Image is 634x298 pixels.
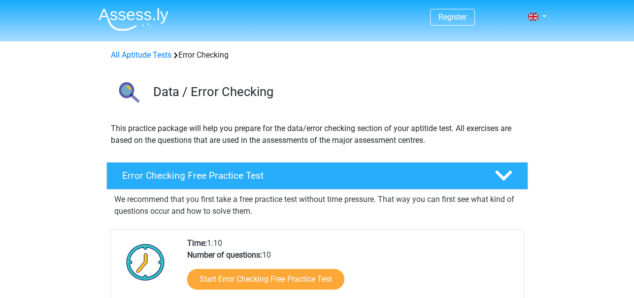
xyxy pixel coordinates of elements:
p: We recommend that you first take a free practice test without time pressure. That way you can fir... [114,194,520,217]
a: Register [438,12,467,22]
a: All Aptitude Tests [111,50,171,60]
div: Error Checking [107,49,528,61]
b: Number of questions: [187,250,262,260]
a: Start Error Checking Free Practice Test [187,269,344,290]
img: Assessly [99,8,168,31]
b: Time: [187,238,207,248]
h4: Error Checking Free Practice Test [122,170,479,181]
h3: Data / Error Checking [153,84,520,99]
img: error checking [107,73,149,115]
img: Clock [121,237,170,287]
p: This practice package will help you prepare for the data/error checking section of your aptitide ... [111,123,524,146]
a: Error Checking Free Practice Test [102,162,532,190]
